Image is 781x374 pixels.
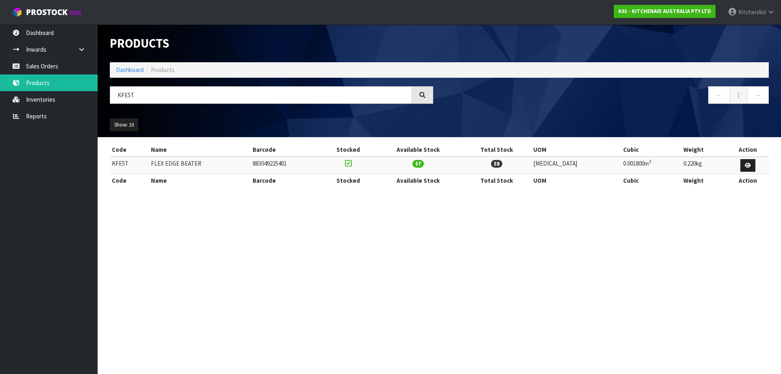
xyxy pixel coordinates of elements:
img: cube-alt.png [12,7,22,17]
th: Cubic [621,143,681,156]
td: [MEDICAL_DATA] [531,157,621,174]
nav: Page navigation [445,86,769,106]
sup: 3 [649,159,651,164]
a: 1 [729,86,748,104]
h1: Products [110,37,433,50]
th: Cubic [621,174,681,187]
span: Products [151,66,175,74]
th: Available Stock [374,143,462,156]
th: Total Stock [462,174,531,187]
td: 0.220kg [681,157,727,174]
th: Available Stock [374,174,462,187]
td: FLEX EDGE BEATER [149,157,251,174]
input: Search products [110,86,412,104]
button: Show: 10 [110,118,138,131]
th: Action [727,174,769,187]
th: Action [727,143,769,156]
th: Total Stock [462,143,531,156]
th: Weight [681,174,727,187]
th: Name [149,174,251,187]
th: UOM [531,143,621,156]
span: KitchenAid [738,8,766,16]
th: UOM [531,174,621,187]
th: Code [110,174,149,187]
th: Barcode [251,174,322,187]
th: Barcode [251,143,322,156]
td: 883049225401 [251,157,322,174]
span: 58 [491,160,502,168]
th: Weight [681,143,727,156]
th: Stocked [322,174,374,187]
span: ProStock [26,7,68,17]
th: Stocked [322,143,374,156]
th: Code [110,143,149,156]
span: 57 [412,160,424,168]
strong: K01 - KITCHENAID AUSTRALIA PTY LTD [618,8,711,15]
th: Name [149,143,251,156]
td: KFE5T [110,157,149,174]
td: 0.001800m [621,157,681,174]
a: ← [708,86,730,104]
small: WMS [69,9,82,17]
a: → [747,86,769,104]
a: Dashboard [116,66,144,74]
